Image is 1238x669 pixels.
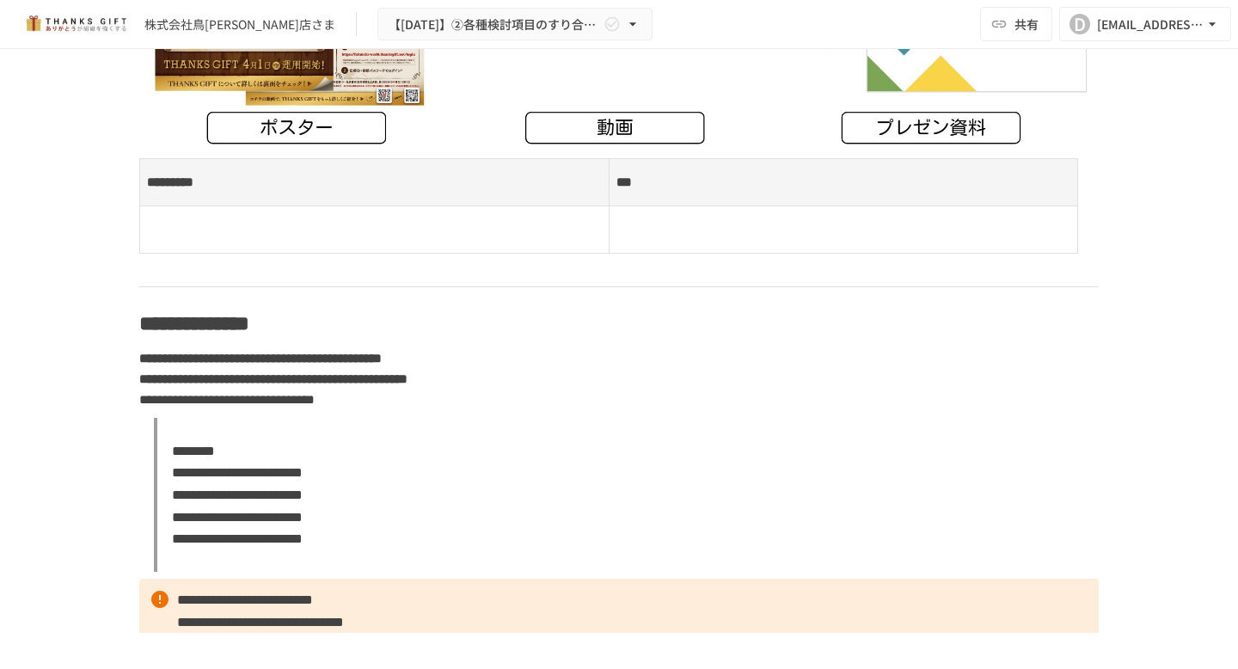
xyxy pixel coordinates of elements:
[980,7,1052,41] button: 共有
[1097,14,1204,35] div: [EMAIL_ADDRESS][DOMAIN_NAME]
[389,14,600,35] span: 【[DATE]】②各種検討項目のすり合わせ/ THANKS GIFTキックオフMTG
[144,15,335,34] div: 株式会社鳥[PERSON_NAME]店さま
[1014,15,1039,34] span: 共有
[1059,7,1231,41] button: D[EMAIL_ADDRESS][DOMAIN_NAME]
[377,8,653,41] button: 【[DATE]】②各種検討項目のすり合わせ/ THANKS GIFTキックオフMTG
[21,10,131,38] img: mMP1OxWUAhQbsRWCurg7vIHe5HqDpP7qZo7fRoNLXQh
[1069,14,1090,34] div: D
